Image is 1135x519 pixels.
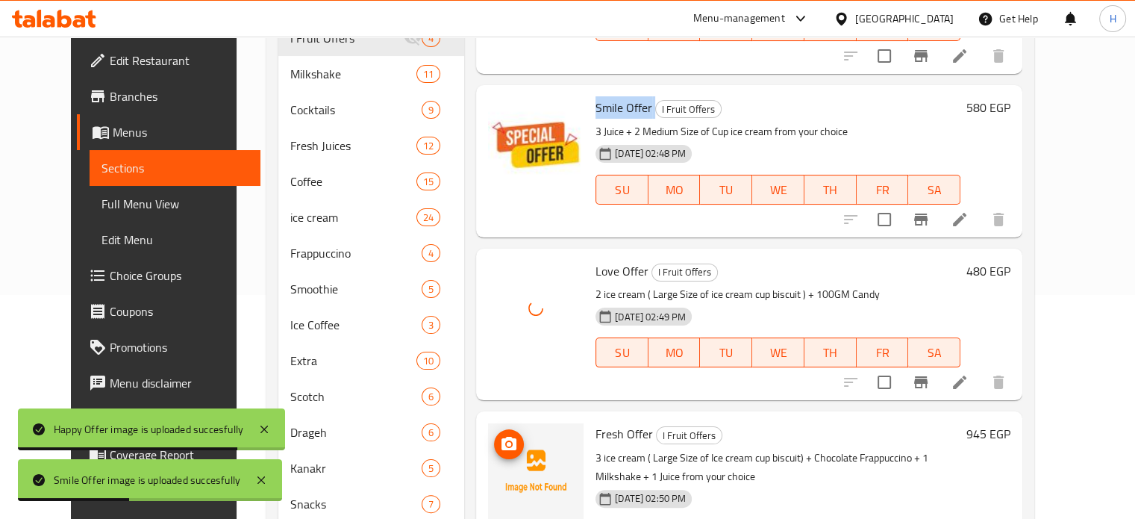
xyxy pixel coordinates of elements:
span: SU [602,179,642,201]
div: Kanakr [290,459,422,477]
span: TH [810,179,851,201]
span: FR [863,179,903,201]
button: FR [857,338,909,367]
span: Choice Groups [110,267,248,285]
span: Love Offer [595,260,648,282]
h6: 945 EGP [966,423,1010,444]
button: SU [595,175,648,205]
div: Scotch6 [278,379,464,414]
div: Smoothie [290,280,422,298]
div: Smile Offer image is uploaded succesfully [54,472,240,488]
button: SU [595,338,648,367]
img: Fresh Offer [488,423,584,519]
a: Branches [77,78,260,114]
button: WE [752,175,804,205]
div: items [422,388,440,405]
button: TH [804,175,857,205]
span: [DATE] 02:48 PM [609,146,692,161]
a: Promotions [77,329,260,365]
span: Menu disclaimer [110,374,248,392]
div: I Fruit Offers [656,426,722,444]
div: items [422,316,440,334]
span: Branches [110,87,248,105]
button: delete [981,202,1016,237]
span: 3 [422,318,440,332]
span: WE [758,179,798,201]
span: Coupons [110,302,248,320]
div: items [416,352,440,370]
span: Ice Coffee [290,316,422,334]
span: Select to update [869,40,900,72]
span: Coffee [290,173,416,190]
span: SA [914,342,954,364]
div: I Fruit Offers [651,264,718,282]
div: ice cream24 [278,199,464,235]
a: Edit Menu [90,222,260,258]
span: Sections [101,159,248,177]
div: items [422,459,440,477]
div: Menu-management [693,10,785,28]
span: Menus [113,123,248,141]
div: Frappuccino4 [278,235,464,271]
button: TH [804,338,857,367]
div: items [422,101,440,119]
div: Fresh Juices12 [278,128,464,164]
div: items [422,495,440,513]
a: Full Menu View [90,186,260,222]
div: Milkshake [290,65,416,83]
button: SA [908,175,960,205]
span: 7 [422,497,440,512]
div: Extra10 [278,343,464,379]
span: 4 [422,31,440,46]
span: 4 [422,246,440,261]
span: H [1109,10,1116,27]
div: [GEOGRAPHIC_DATA] [855,10,954,27]
span: Cocktails [290,101,422,119]
span: 5 [422,282,440,296]
div: items [416,65,440,83]
div: items [422,244,440,262]
div: I Fruit Offers [655,100,722,118]
a: Edit menu item [951,211,969,229]
img: Smile Offer [488,97,584,193]
span: Snacks [290,495,422,513]
span: I Fruit Offers [657,427,722,444]
a: Edit menu item [951,47,969,65]
span: [DATE] 02:50 PM [609,491,692,506]
p: 3 Juice + 2 Medium Size of Cup ice cream from your choice [595,122,960,141]
span: Edit Menu [101,231,248,249]
button: delete [981,38,1016,74]
span: Select to update [869,367,900,398]
button: delete [981,364,1016,400]
span: 10 [417,354,440,368]
a: Coupons [77,293,260,329]
span: 15 [417,175,440,189]
span: Select to update [869,204,900,235]
button: Branch-specific-item [903,38,939,74]
span: [DATE] 02:49 PM [609,310,692,324]
div: Milkshake11 [278,56,464,92]
div: items [422,29,440,47]
span: 6 [422,390,440,404]
button: Branch-specific-item [903,202,939,237]
div: Ice Coffee3 [278,307,464,343]
h6: 580 EGP [966,97,1010,118]
p: 2 ice cream ( Large Size of ice cream cup biscuit ) + 100GM Candy [595,285,960,304]
div: Smoothie5 [278,271,464,307]
span: I Fruit Offers [652,264,717,281]
div: Coffee15 [278,164,464,199]
div: items [422,280,440,298]
span: Edit Restaurant [110,52,248,69]
div: Happy Offer image is uploaded succesfully [54,421,243,438]
svg: Inactive section [404,29,422,47]
p: 3 ice cream ( Large Size of Ice cream cup biscuit) + Chocolate Frappuccino + 1 Milkshake + 1 Juic... [595,449,960,486]
span: TU [706,342,746,364]
div: Cocktails9 [278,92,464,128]
a: Menu disclaimer [77,365,260,401]
a: Sections [90,150,260,186]
span: SU [602,342,642,364]
span: Fresh Offer [595,423,653,445]
div: items [416,137,440,155]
